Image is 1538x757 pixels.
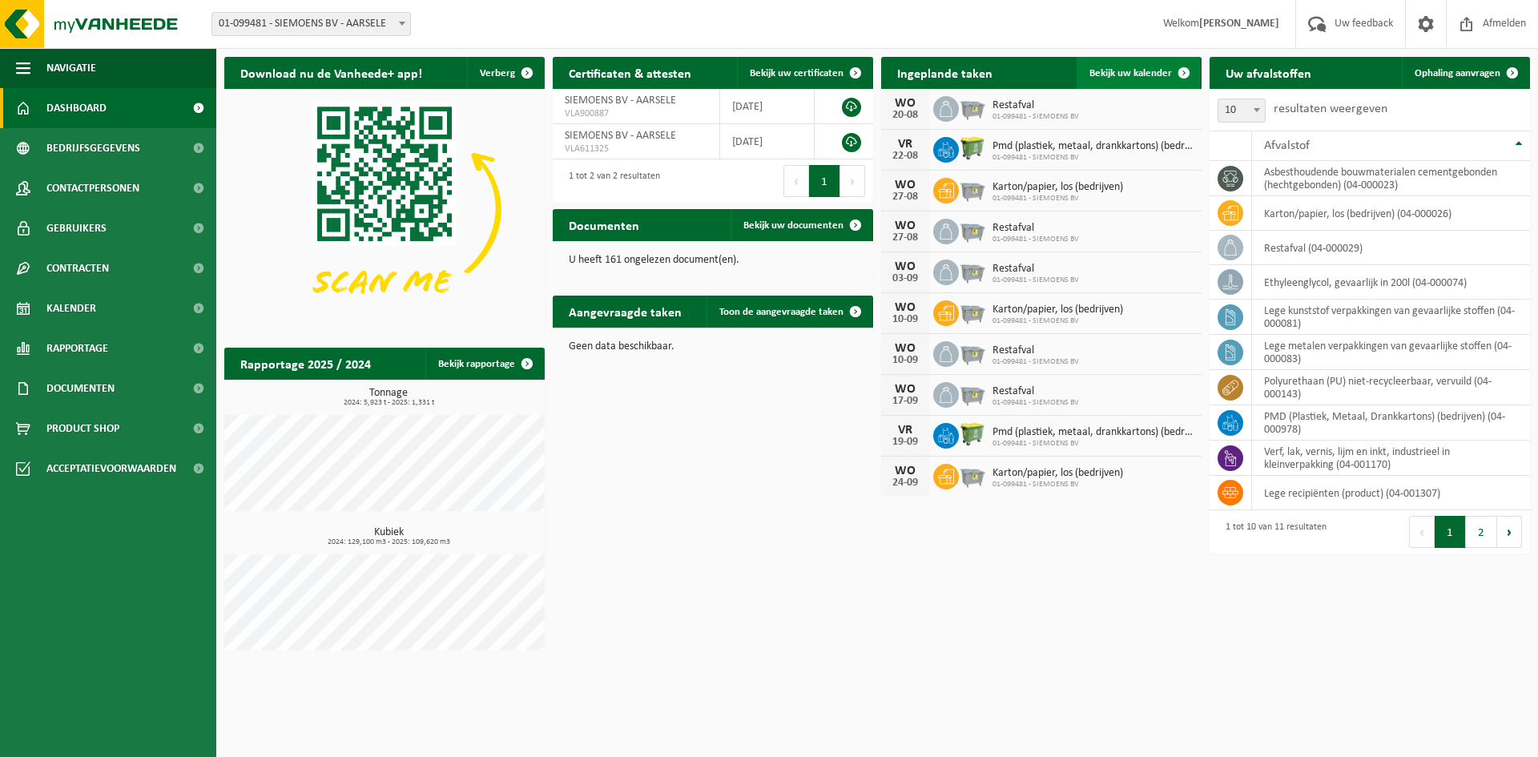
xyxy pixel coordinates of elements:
[840,165,865,197] button: Next
[743,220,843,231] span: Bekijk uw documenten
[992,344,1079,357] span: Restafval
[959,298,986,325] img: WB-2500-GAL-GY-01
[46,48,96,88] span: Navigatie
[569,341,857,352] p: Geen data beschikbaar.
[553,296,698,327] h2: Aangevraagde taken
[1252,265,1530,300] td: ethyleenglycol, gevaarlijk in 200l (04-000074)
[569,255,857,266] p: U heeft 161 ongelezen document(en).
[992,316,1123,326] span: 01-099481 - SIEMOENS BV
[992,140,1194,153] span: Pmd (plastiek, metaal, drankkartons) (bedrijven)
[707,296,872,328] a: Toon de aangevraagde taken
[1252,405,1530,441] td: PMD (Plastiek, Metaal, Drankkartons) (bedrijven) (04-000978)
[889,191,921,203] div: 27-08
[889,110,921,121] div: 20-08
[889,437,921,448] div: 19-09
[889,424,921,437] div: VR
[1274,103,1387,115] label: resultaten weergeven
[992,263,1079,276] span: Restafval
[959,216,986,244] img: WB-2500-GAL-GY-01
[992,153,1194,163] span: 01-099481 - SIEMOENS BV
[720,124,815,159] td: [DATE]
[889,314,921,325] div: 10-09
[212,13,410,35] span: 01-099481 - SIEMOENS BV - AARSELE
[1252,196,1530,231] td: karton/papier, los (bedrijven) (04-000026)
[889,151,921,162] div: 22-08
[783,165,809,197] button: Previous
[1415,68,1500,79] span: Ophaling aanvragen
[565,130,676,142] span: SIEMOENS BV - AARSELE
[46,288,96,328] span: Kalender
[46,409,119,449] span: Product Shop
[1218,99,1266,123] span: 10
[224,89,545,329] img: Download de VHEPlus App
[992,99,1079,112] span: Restafval
[232,399,545,407] span: 2024: 5,923 t - 2025: 1,331 t
[224,348,387,379] h2: Rapportage 2025 / 2024
[889,97,921,110] div: WO
[46,368,115,409] span: Documenten
[425,348,543,380] a: Bekijk rapportage
[889,260,921,273] div: WO
[992,235,1079,244] span: 01-099481 - SIEMOENS BV
[889,342,921,355] div: WO
[889,396,921,407] div: 17-09
[889,219,921,232] div: WO
[992,276,1079,285] span: 01-099481 - SIEMOENS BV
[1199,18,1279,30] strong: [PERSON_NAME]
[1409,516,1435,548] button: Previous
[1210,57,1327,88] h2: Uw afvalstoffen
[46,88,107,128] span: Dashboard
[959,461,986,489] img: WB-2500-GAL-GY-01
[232,388,545,407] h3: Tonnage
[46,248,109,288] span: Contracten
[992,467,1123,480] span: Karton/papier, los (bedrijven)
[959,380,986,407] img: WB-2500-GAL-GY-01
[1402,57,1528,89] a: Ophaling aanvragen
[1466,516,1497,548] button: 2
[1252,476,1530,510] td: lege recipiënten (product) (04-001307)
[750,68,843,79] span: Bekijk uw certificaten
[1252,370,1530,405] td: polyurethaan (PU) niet-recycleerbaar, vervuild (04-000143)
[881,57,1009,88] h2: Ingeplande taken
[224,57,438,88] h2: Download nu de Vanheede+ app!
[992,181,1123,194] span: Karton/papier, los (bedrijven)
[1252,300,1530,335] td: lege kunststof verpakkingen van gevaarlijke stoffen (04-000081)
[1252,231,1530,265] td: restafval (04-000029)
[889,465,921,477] div: WO
[480,68,515,79] span: Verberg
[992,385,1079,398] span: Restafval
[992,426,1194,439] span: Pmd (plastiek, metaal, drankkartons) (bedrijven)
[1252,161,1530,196] td: asbesthoudende bouwmaterialen cementgebonden (hechtgebonden) (04-000023)
[959,135,986,162] img: WB-0660-HPE-GN-50
[889,477,921,489] div: 24-09
[889,138,921,151] div: VR
[889,273,921,284] div: 03-09
[809,165,840,197] button: 1
[992,357,1079,367] span: 01-099481 - SIEMOENS BV
[553,57,707,88] h2: Certificaten & attesten
[1435,516,1466,548] button: 1
[959,421,986,448] img: WB-0660-HPE-GN-50
[232,527,545,546] h3: Kubiek
[959,339,986,366] img: WB-2500-GAL-GY-01
[211,12,411,36] span: 01-099481 - SIEMOENS BV - AARSELE
[731,209,872,241] a: Bekijk uw documenten
[565,107,707,120] span: VLA900887
[719,307,843,317] span: Toon de aangevraagde taken
[720,89,815,124] td: [DATE]
[1089,68,1172,79] span: Bekijk uw kalender
[561,163,660,199] div: 1 tot 2 van 2 resultaten
[467,57,543,89] button: Verberg
[46,208,107,248] span: Gebruikers
[1077,57,1200,89] a: Bekijk uw kalender
[1218,514,1327,550] div: 1 tot 10 van 11 resultaten
[46,168,139,208] span: Contactpersonen
[1264,139,1310,152] span: Afvalstof
[992,304,1123,316] span: Karton/papier, los (bedrijven)
[889,355,921,366] div: 10-09
[232,538,545,546] span: 2024: 129,100 m3 - 2025: 109,620 m3
[992,194,1123,203] span: 01-099481 - SIEMOENS BV
[992,398,1079,408] span: 01-099481 - SIEMOENS BV
[959,257,986,284] img: WB-2500-GAL-GY-01
[1218,99,1265,122] span: 10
